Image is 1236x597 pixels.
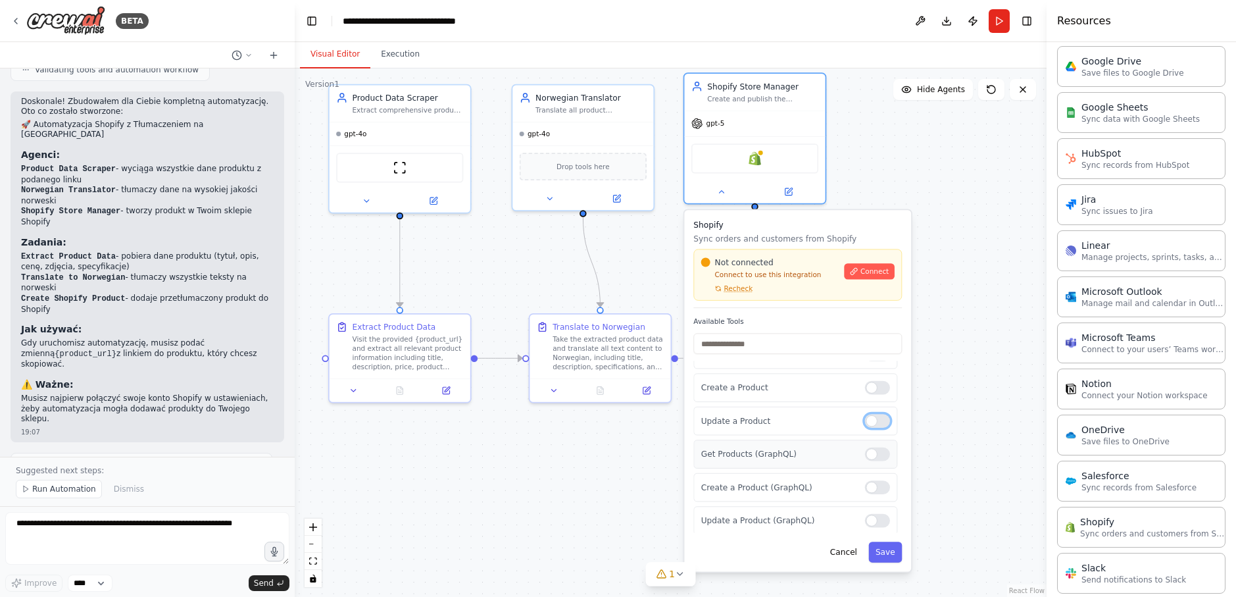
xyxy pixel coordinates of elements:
button: Click to speak your automation idea [264,542,284,561]
li: - wyciąga wszystkie dane produktu z podanego linku [21,164,274,185]
div: Shopify Store Manager [707,80,818,91]
p: Manage mail and calendar in Outlook [1081,298,1226,309]
h3: Jak używać: [21,323,274,336]
div: React Flow controls [305,519,322,587]
button: Open in side panel [401,194,466,208]
div: Shopify Store ManagerCreate and publish the translated product in the Shopify store with all nece... [683,72,827,204]
button: Run Automation [16,480,102,498]
p: Sync orders and customers from Shopify [693,233,902,244]
p: Update a Product [701,415,856,427]
button: No output available [576,384,625,398]
code: Product Data Scraper [21,165,116,174]
div: Slack [1081,561,1186,575]
h3: ⚠️ Ważne: [21,378,274,391]
p: Save files to Google Drive [1081,68,1184,78]
img: HubSpot [1066,153,1076,164]
div: Take the extracted product data and translate all text content to Norwegian, including title, des... [553,335,664,372]
img: Jira [1066,199,1076,210]
span: Not connected [715,257,774,268]
code: Translate to Norwegian [21,273,125,282]
img: Linear [1066,246,1076,256]
p: Send notifications to Slack [1081,575,1186,585]
img: Shopify [1066,522,1075,532]
button: Send [249,575,289,591]
div: BETA [116,13,149,29]
h3: Shopify [693,219,902,230]
a: React Flow attribution [1009,587,1045,594]
img: ScrapeWebsiteTool [393,161,407,174]
li: - tłumaczy dane na wysokiej jakości norweski [21,185,274,206]
button: 1 [645,562,696,586]
nav: breadcrumb [343,14,491,28]
div: Version 1 [305,79,339,90]
div: Norwegian Translator [535,92,647,103]
div: Jira [1081,193,1153,206]
div: HubSpot [1081,147,1189,160]
span: Send [254,578,274,588]
div: Visit the provided {product_url} and extract all relevant product information including title, de... [353,335,464,372]
h4: Resources [1057,13,1111,29]
g: Edge from 9124f7e6-bdbe-4800-9c27-40bebe7ce92d to 8e8f0555-043f-4e75-a130-1d86cd1ef5e8 [394,219,405,307]
p: Manage projects, sprints, tasks, and bug tracking in Linear [1081,252,1226,263]
button: Visual Editor [300,41,370,68]
span: Recheck [724,284,753,294]
span: Hide Agents [917,84,965,95]
code: Norwegian Translator [21,186,116,195]
h3: Agenci: [21,148,274,161]
button: Hide Agents [893,79,973,100]
code: Create Shopify Product [21,294,125,303]
g: Edge from 8e8f0555-043f-4e75-a130-1d86cd1ef5e8 to c6626153-199e-484d-87c1-8ca21091906f [478,353,522,364]
button: Execution [370,41,430,68]
p: Sync orders and customers from Shopify [1080,529,1225,539]
span: Run Automation [32,484,96,494]
span: Connect [860,267,889,276]
button: fit view [305,553,322,570]
div: Norwegian TranslatorTranslate all product information from the original language to high-quality ... [512,84,655,211]
img: Notion [1066,384,1076,394]
button: zoom in [305,519,322,536]
img: Logo [26,6,105,36]
button: toggle interactivity [305,570,322,587]
div: Extract comprehensive product information from {product_url} including title, description, price,... [353,106,464,115]
p: Connect to your users’ Teams workspaces [1081,344,1226,355]
span: Validating tools and automation workflow [35,65,199,75]
p: Connect your Notion workspace [1081,390,1208,401]
button: Start a new chat [263,47,284,63]
div: Microsoft Outlook [1081,285,1226,298]
button: Open in side panel [627,384,666,398]
div: Google Drive [1081,55,1184,68]
div: 19:07 [21,427,274,437]
p: Sync records from Salesforce [1081,482,1197,493]
img: Microsoft Outlook [1066,292,1076,302]
div: Extract Product DataVisit the provided {product_url} and extract all relevant product information... [328,313,472,403]
img: Shopify [748,151,762,165]
button: zoom out [305,536,322,553]
code: Extract Product Data [21,252,116,261]
div: Translate to Norwegian [553,321,645,332]
span: gpt-4o [528,129,550,138]
img: Microsoft Teams [1066,338,1076,348]
button: Save [868,542,902,562]
label: Available Tools [693,317,902,326]
p: Sync data with Google Sheets [1081,114,1200,124]
p: Update a Product (GraphQL) [701,515,856,526]
div: Notion [1081,377,1208,390]
button: Switch to previous chat [226,47,258,63]
div: Product Data Scraper [353,92,464,103]
button: Connect [845,263,895,279]
g: Edge from f07f08d8-41bf-4f35-8fd6-8ff0233647d3 to c6626153-199e-484d-87c1-8ca21091906f [578,217,606,307]
div: Extract Product Data [353,321,436,332]
p: Suggested next steps: [16,465,279,476]
span: 1 [669,567,675,581]
span: Improve [24,578,57,588]
span: gpt-4o [344,129,366,138]
button: Open in side panel [756,185,820,199]
p: Connect to use this integration [701,271,838,280]
p: Musisz najpierw połączyć swoje konto Shopify w ustawieniach, żeby automatyzacja mogła dodawać pro... [21,394,274,425]
span: Drop tools here [556,161,610,172]
button: No output available [376,384,424,398]
div: Create and publish the translated product in the Shopify store with all necessary details, proper... [707,94,818,103]
li: - tworzy produkt w Twoim sklepie Shopify [21,206,274,227]
button: Open in side panel [584,192,649,205]
div: Linear [1081,239,1226,252]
